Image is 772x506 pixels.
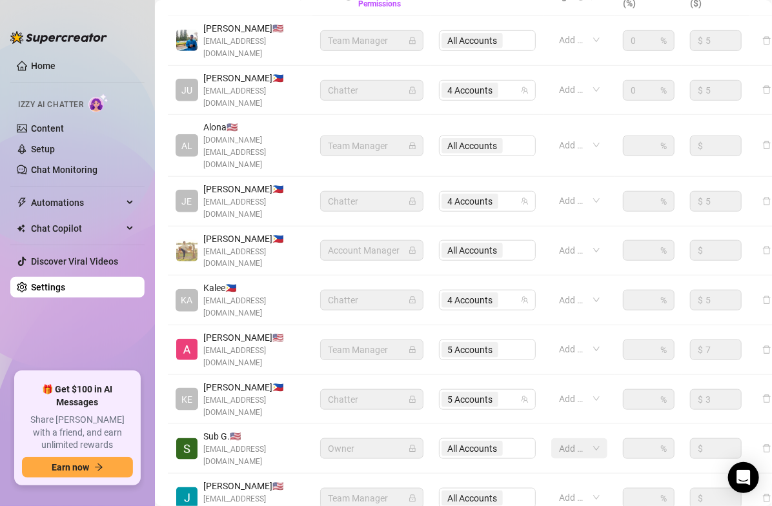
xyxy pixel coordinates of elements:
[31,282,65,292] a: Settings
[203,120,305,134] span: Alona 🇺🇸
[182,194,192,208] span: JE
[203,443,305,468] span: [EMAIL_ADDRESS][DOMAIN_NAME]
[31,165,97,175] a: Chat Monitoring
[176,240,198,261] img: Aaron Paul Carnaje
[409,86,416,94] span: lock
[328,340,416,359] span: Team Manager
[203,429,305,443] span: Sub G. 🇺🇸
[176,339,198,360] img: Alexicon Ortiaga
[17,224,25,233] img: Chat Copilot
[203,330,305,345] span: [PERSON_NAME] 🇺🇸
[328,290,416,310] span: Chatter
[409,494,416,502] span: lock
[328,192,416,211] span: Chatter
[10,31,107,44] img: logo-BBDzfeDw.svg
[31,256,118,267] a: Discover Viral Videos
[521,86,529,94] span: team
[31,61,56,71] a: Home
[203,380,305,394] span: [PERSON_NAME] 🇵🇭
[447,293,493,307] span: 4 Accounts
[203,246,305,270] span: [EMAIL_ADDRESS][DOMAIN_NAME]
[31,218,123,239] span: Chat Copilot
[409,346,416,354] span: lock
[181,392,192,407] span: KE
[728,462,759,493] div: Open Intercom Messenger
[18,99,83,111] span: Izzy AI Chatter
[442,392,498,407] span: 5 Accounts
[409,142,416,150] span: lock
[203,345,305,369] span: [EMAIL_ADDRESS][DOMAIN_NAME]
[409,445,416,452] span: lock
[328,81,416,100] span: Chatter
[22,383,133,409] span: 🎁 Get $100 in AI Messages
[17,197,27,208] span: thunderbolt
[176,30,198,51] img: Emad Ataei
[203,394,305,419] span: [EMAIL_ADDRESS][DOMAIN_NAME]
[409,296,416,304] span: lock
[521,396,529,403] span: team
[203,85,305,110] span: [EMAIL_ADDRESS][DOMAIN_NAME]
[22,414,133,452] span: Share [PERSON_NAME] with a friend, and earn unlimited rewards
[203,281,305,295] span: Kalee 🇵🇭
[22,457,133,478] button: Earn nowarrow-right
[409,37,416,45] span: lock
[203,479,305,493] span: [PERSON_NAME] 🇺🇸
[203,134,305,171] span: [DOMAIN_NAME][EMAIL_ADDRESS][DOMAIN_NAME]
[31,123,64,134] a: Content
[203,35,305,60] span: [EMAIL_ADDRESS][DOMAIN_NAME]
[203,232,305,246] span: [PERSON_NAME] 🇵🇭
[447,392,493,407] span: 5 Accounts
[328,241,416,260] span: Account Manager
[328,390,416,409] span: Chatter
[521,197,529,205] span: team
[203,196,305,221] span: [EMAIL_ADDRESS][DOMAIN_NAME]
[203,182,305,196] span: [PERSON_NAME] 🇵🇭
[203,295,305,319] span: [EMAIL_ADDRESS][DOMAIN_NAME]
[328,31,416,50] span: Team Manager
[409,247,416,254] span: lock
[88,94,108,112] img: AI Chatter
[442,194,498,209] span: 4 Accounts
[328,439,416,458] span: Owner
[203,71,305,85] span: [PERSON_NAME] 🇵🇭
[181,293,193,307] span: KA
[442,292,498,308] span: 4 Accounts
[176,438,198,460] img: Sub Genius
[447,83,493,97] span: 4 Accounts
[328,136,416,156] span: Team Manager
[94,463,103,472] span: arrow-right
[31,144,55,154] a: Setup
[203,21,305,35] span: [PERSON_NAME] 🇺🇸
[521,296,529,304] span: team
[409,197,416,205] span: lock
[181,139,192,153] span: AL
[442,83,498,98] span: 4 Accounts
[409,396,416,403] span: lock
[181,83,192,97] span: JU
[447,194,493,208] span: 4 Accounts
[31,192,123,213] span: Automations
[52,462,89,472] span: Earn now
